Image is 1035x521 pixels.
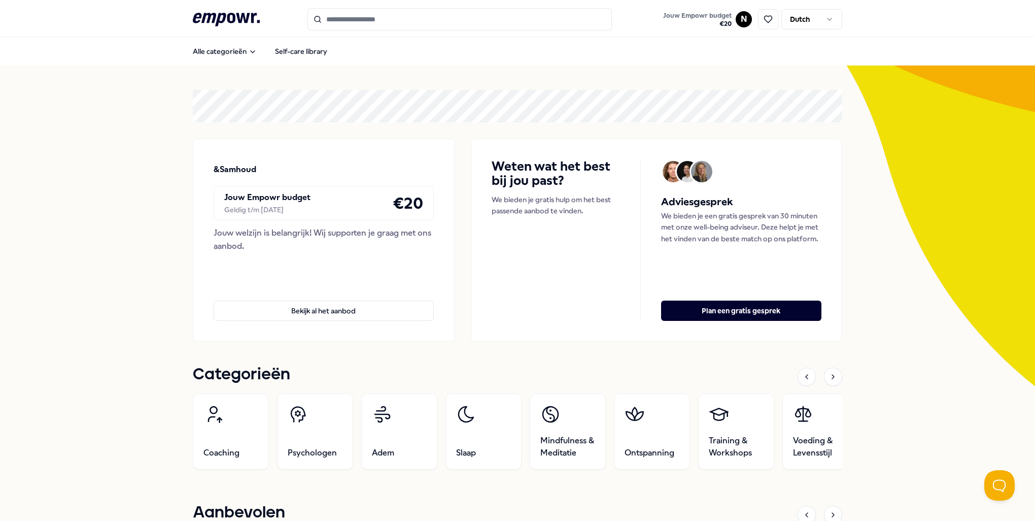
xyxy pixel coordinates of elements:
[185,41,265,61] button: Alle categorieën
[193,394,269,470] a: Coaching
[661,10,734,30] button: Jouw Empowr budget€20
[277,394,353,470] a: Psychologen
[782,394,858,470] a: Voeding & Levensstijl
[530,394,606,470] a: Mindfulness & Meditatie
[203,447,239,459] span: Coaching
[709,435,764,459] span: Training & Workshops
[214,301,434,321] button: Bekijk al het aanbod
[625,447,674,459] span: Ontspanning
[372,447,394,459] span: Adem
[691,161,712,182] img: Avatar
[661,194,821,210] h5: Adviesgesprek
[492,194,620,217] p: We bieden je gratis hulp om het best passende aanbod te vinden.
[793,435,848,459] span: Voeding & Levensstijl
[307,8,612,30] input: Search for products, categories or subcategories
[984,470,1015,501] iframe: Help Scout Beacon - Open
[661,210,821,244] p: We bieden je een gratis gesprek van 30 minuten met onze well-being adviseur. Deze helpt je met he...
[214,284,434,321] a: Bekijk al het aanbod
[492,159,620,188] h4: Weten wat het best bij jou past?
[698,394,774,470] a: Training & Workshops
[185,41,335,61] nav: Main
[456,447,476,459] span: Slaap
[659,9,736,30] a: Jouw Empowr budget€20
[663,161,684,182] img: Avatar
[224,204,310,215] div: Geldig t/m [DATE]
[614,394,690,470] a: Ontspanning
[193,362,290,387] h1: Categorieën
[267,41,335,61] a: Self-care library
[214,163,256,176] p: &Samhoud
[663,12,732,20] span: Jouw Empowr budget
[393,190,423,216] h4: € 20
[288,447,337,459] span: Psychologen
[661,301,821,321] button: Plan een gratis gesprek
[736,11,752,27] button: N
[361,394,437,470] a: Adem
[214,226,434,252] div: Jouw welzijn is belangrijk! Wij supporten je graag met ons aanbod.
[224,191,310,204] p: Jouw Empowr budget
[663,20,732,28] span: € 20
[540,435,595,459] span: Mindfulness & Meditatie
[677,161,698,182] img: Avatar
[445,394,522,470] a: Slaap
